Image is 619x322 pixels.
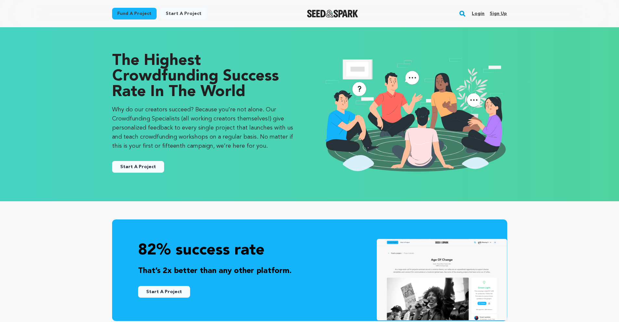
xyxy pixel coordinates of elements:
img: seedandspark start project illustration image [323,53,507,175]
a: Login [472,8,484,19]
a: Seed&Spark Homepage [307,10,358,18]
p: 82% success rate [138,240,481,261]
img: Seed&Spark Logo Dark Mode [307,10,358,18]
a: Start A Project [138,286,190,298]
p: Why do our creators succeed? Because you’re not alone. Our Crowdfunding Specialists (all working ... [112,105,297,151]
p: That’s 2x better than any other platform. [138,265,481,277]
p: The Highest Crowdfunding Success Rate in the World [112,53,297,100]
a: Sign up [490,8,507,19]
img: seedandspark project details screen [376,239,508,321]
a: Start A Project [112,161,164,173]
a: Fund a project [112,8,157,19]
a: Start a project [161,8,207,19]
